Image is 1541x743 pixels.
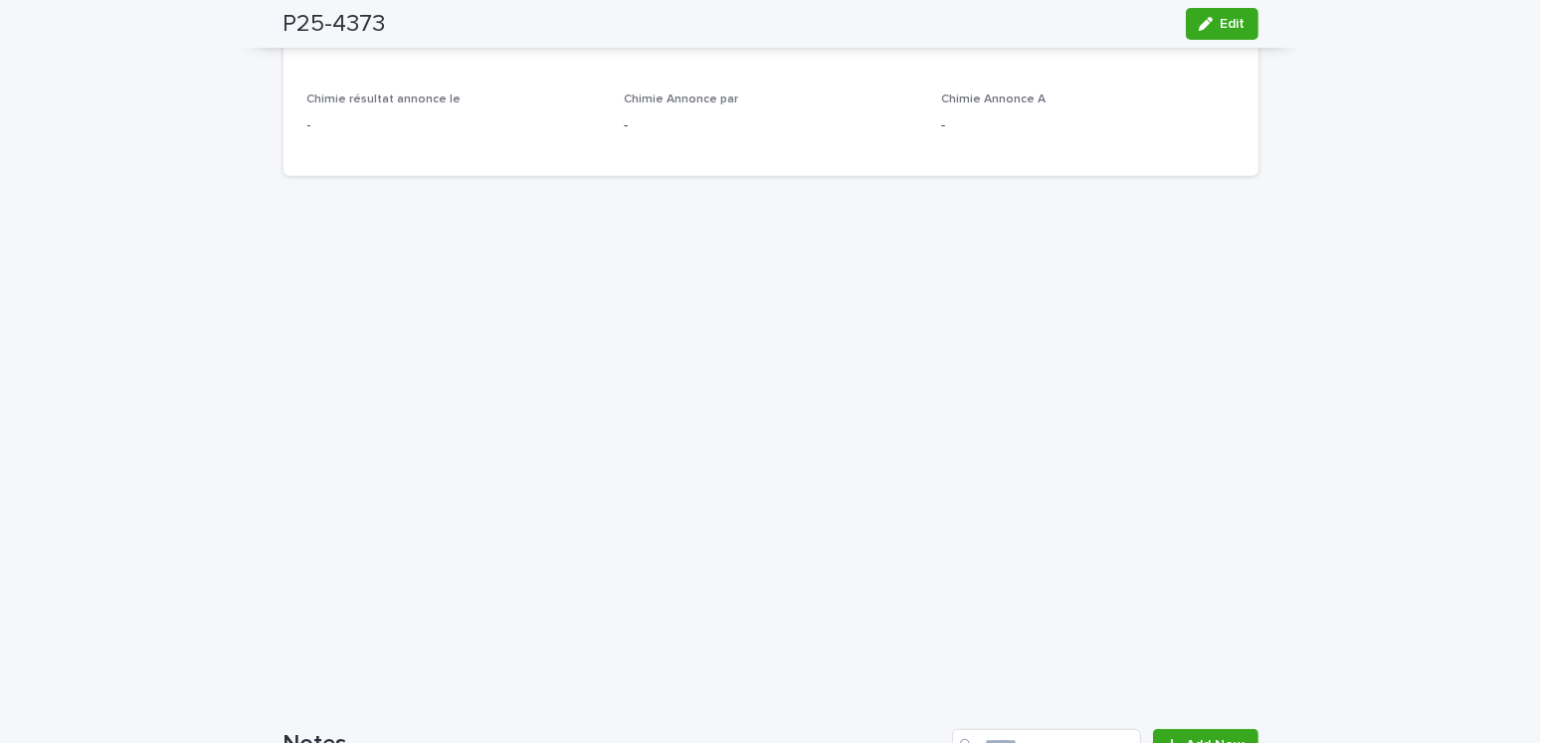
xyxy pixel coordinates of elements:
p: - [624,115,917,136]
span: Chimie résultat annonce le [307,93,462,105]
span: Chimie Annonce A [941,93,1046,105]
h2: P25-4373 [284,10,386,39]
span: Chimie Annonce par [624,93,738,105]
p: - [941,115,1235,136]
p: - [307,115,601,136]
span: Edit [1221,17,1246,31]
button: Edit [1186,8,1258,40]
